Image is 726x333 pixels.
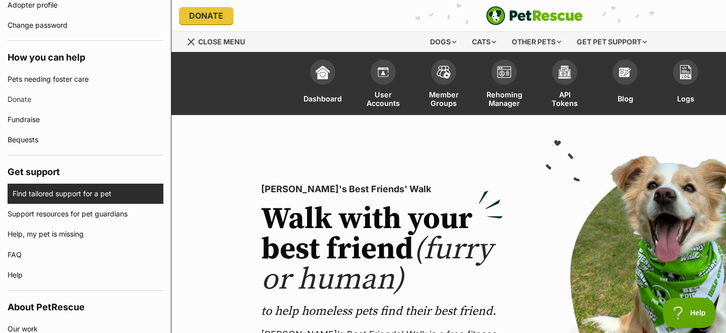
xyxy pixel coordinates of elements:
div: Other pets [505,32,568,52]
img: logo-e224e6f780fb5917bec1dbf3a21bbac754714ae5b6737aabdf751b685950b380.svg [486,6,583,25]
img: team-members-icon-5396bd8760b3fe7c0b43da4ab00e1e3bb1a5d9ba89233759b79545d2d3fc5d0d.svg [437,66,451,79]
span: Logs [677,90,694,107]
a: Bequests [8,130,163,150]
span: Rehoming Manager [487,90,522,107]
a: Help, my pet is missing [8,224,163,244]
a: FAQ [8,245,163,265]
img: dashboard-icon-eb2f2d2d3e046f16d808141f083e7271f6b2e854fb5c12c21221c1fb7104beca.svg [316,65,330,79]
div: Dogs [423,32,463,52]
img: group-profile-icon-3fa3cf56718a62981997c0bc7e787c4b2cf8bcc04b72c1350f741eb67cf2f40e.svg [497,66,511,78]
div: Get pet support [570,32,654,52]
span: API Tokens [547,90,582,107]
a: Blog [595,54,655,115]
span: User Accounts [366,90,401,107]
p: [PERSON_NAME]'s Best Friends' Walk [261,182,503,196]
span: Dashboard [304,90,342,107]
a: User Accounts [353,54,413,115]
a: Help [8,265,163,285]
img: api-icon-849e3a9e6f871e3acf1f60245d25b4cd0aad652aa5f5372336901a6a67317bd8.svg [558,65,572,79]
a: Find tailored support for a pet [13,184,163,204]
div: Cats [465,32,503,52]
span: Member Groups [426,90,461,107]
a: Dashboard [292,54,353,115]
a: API Tokens [534,54,595,115]
h4: About PetRescue [8,291,163,319]
iframe: Help Scout Beacon - Open [663,298,716,328]
span: (furry or human) [261,231,493,299]
a: Donate [179,7,233,24]
a: Member Groups [413,54,474,115]
p: to help homeless pets find their best friend. [261,303,503,319]
a: Fundraise [8,109,163,130]
a: Change password [8,15,163,35]
a: Pets needing foster care [8,69,163,89]
a: Menu [187,32,252,50]
a: Rehoming Manager [474,54,534,115]
a: Support resources for pet guardians [8,204,163,224]
img: logs-icon-5bf4c29380941ae54b88474b1138927238aebebbc450bc62c8517511492d5a22.svg [679,65,693,79]
a: PetRescue [486,6,583,25]
h4: How you can help [8,41,163,69]
span: Blog [618,90,633,107]
span: Close menu [198,37,245,46]
img: members-icon-d6bcda0bfb97e5ba05b48644448dc2971f67d37433e5abca221da40c41542bd5.svg [376,65,390,79]
h4: Get support [8,155,163,184]
a: Logs [655,54,716,115]
h2: Walk with your best friend [261,204,503,295]
a: Donate [8,89,163,109]
img: blogs-icon-e71fceff818bbaa76155c998696f2ea9b8fc06abc828b24f45ee82a475c2fd99.svg [618,65,632,79]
